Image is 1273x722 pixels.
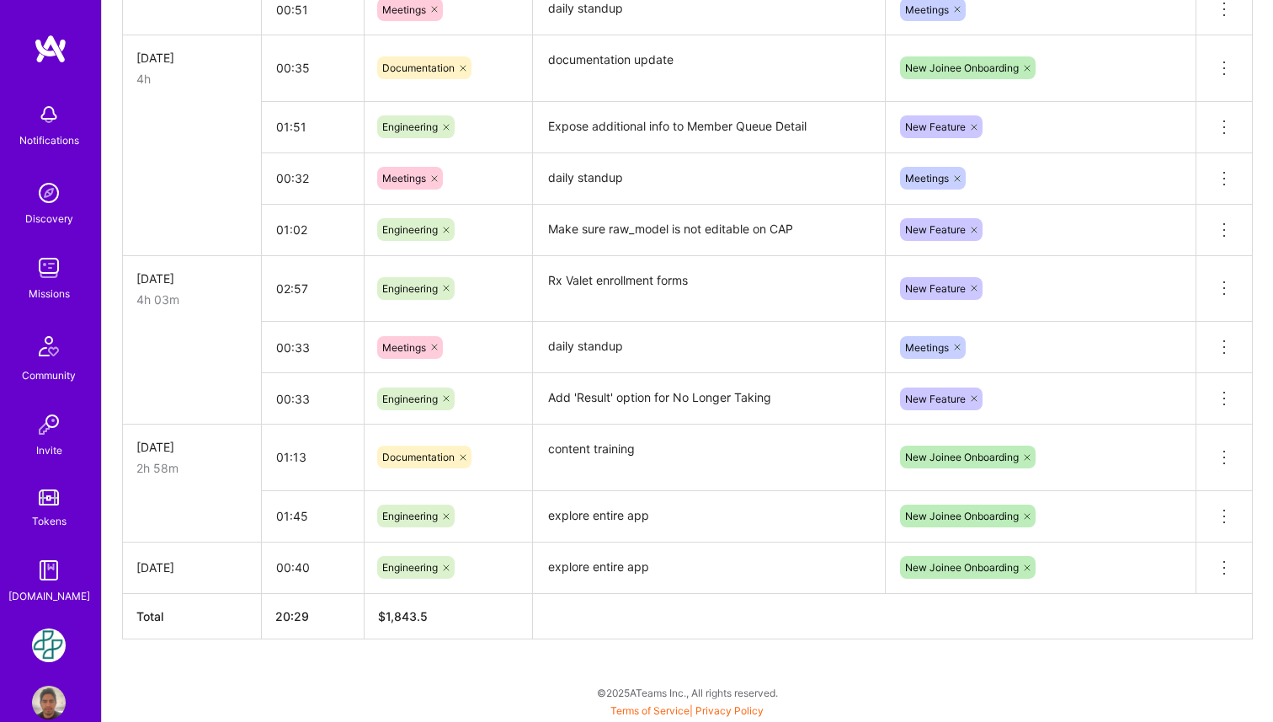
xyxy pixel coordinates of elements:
span: | [610,704,764,717]
div: Invite [36,441,62,459]
span: $ 1,843.5 [378,609,428,623]
div: 4h 03m [136,291,248,308]
span: Meetings [382,341,426,354]
span: Documentation [382,62,455,74]
th: 20:29 [262,593,365,639]
img: teamwork [32,251,66,285]
textarea: daily standup [535,155,883,203]
th: Total [123,593,262,639]
span: Meetings [905,172,949,185]
input: HH:MM [263,104,363,149]
input: HH:MM [263,325,363,370]
div: Discovery [25,210,73,227]
div: © 2025 ATeams Inc., All rights reserved. [101,671,1273,714]
div: Tokens [32,512,67,530]
span: New Joinee Onboarding [905,510,1019,522]
div: Missions [29,285,70,302]
textarea: Make sure raw_model is not editable on CAP [535,206,883,254]
img: tokens [39,489,59,505]
img: discovery [32,176,66,210]
input: HH:MM [263,545,363,590]
span: Engineering [382,510,438,522]
textarea: explore entire app [535,493,883,541]
span: Engineering [382,223,438,236]
span: New Joinee Onboarding [905,561,1019,574]
textarea: Rx Valet enrollment forms [535,258,883,321]
div: 4h [136,70,248,88]
span: New Joinee Onboarding [905,62,1019,74]
div: [DATE] [136,49,248,67]
a: Terms of Service [610,704,690,717]
span: Meetings [905,341,949,354]
textarea: daily standup [535,324,883,372]
span: Engineering [382,561,438,574]
div: [DATE] [136,559,248,576]
a: Counter Health: Team for Counter Health [28,628,70,662]
a: User Avatar [28,686,70,719]
div: [DATE] [136,438,248,456]
img: User Avatar [32,686,66,719]
img: guide book [32,554,66,587]
div: Community [22,366,76,384]
span: Meetings [382,3,426,16]
textarea: documentation update [535,37,883,100]
span: New Feature [905,223,966,236]
img: logo [34,34,67,64]
img: Invite [32,408,66,441]
span: New Joinee Onboarding [905,451,1019,463]
span: New Feature [905,282,966,295]
input: HH:MM [263,494,363,538]
input: HH:MM [263,377,363,421]
div: [DATE] [136,270,248,287]
div: Notifications [19,131,79,149]
div: [DOMAIN_NAME] [8,587,90,605]
a: Privacy Policy [695,704,764,717]
input: HH:MM [263,266,363,311]
input: HH:MM [263,435,363,479]
textarea: content training [535,426,883,489]
span: New Feature [905,393,966,405]
textarea: Add 'Result' option for No Longer Taking [535,375,883,423]
span: Documentation [382,451,455,463]
span: Engineering [382,282,438,295]
input: HH:MM [263,45,363,90]
span: Meetings [382,172,426,185]
div: 2h 58m [136,459,248,477]
img: Counter Health: Team for Counter Health [32,628,66,662]
span: Engineering [382,120,438,133]
textarea: Expose additional info to Member Queue Detail [535,104,883,152]
textarea: explore entire app [535,544,883,592]
span: Engineering [382,393,438,405]
input: HH:MM [263,207,363,252]
input: HH:MM [263,156,363,201]
img: bell [32,98,66,131]
img: Community [29,326,69,366]
span: Meetings [905,3,949,16]
span: New Feature [905,120,966,133]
